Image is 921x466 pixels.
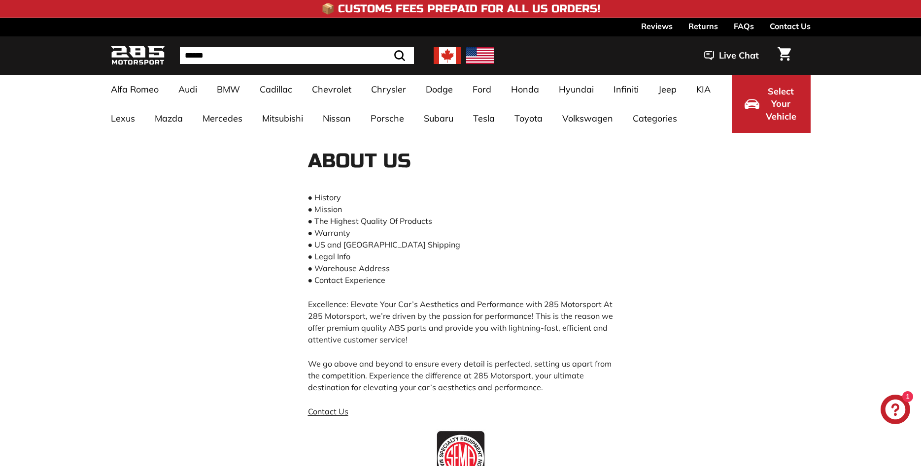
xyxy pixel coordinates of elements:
[321,3,600,15] h4: 📦 Customs Fees Prepaid for All US Orders!
[641,18,673,34] a: Reviews
[250,75,302,104] a: Cadillac
[416,75,463,104] a: Dodge
[169,75,207,104] a: Audi
[361,104,414,133] a: Porsche
[623,104,687,133] a: Categories
[878,395,913,427] inbox-online-store-chat: Shopify online store chat
[308,150,614,172] h1: About Us
[101,75,169,104] a: Alfa Romeo
[361,75,416,104] a: Chrysler
[691,43,772,68] button: Live Chat
[308,358,614,393] p: We go above and beyond to ensure every detail is perfected, setting us apart from the competition...
[463,104,505,133] a: Tesla
[252,104,313,133] a: Mitsubishi
[111,44,165,67] img: Logo_285_Motorsport_areodynamics_components
[313,104,361,133] a: Nissan
[549,75,604,104] a: Hyundai
[501,75,549,104] a: Honda
[764,85,798,123] span: Select Your Vehicle
[414,104,463,133] a: Subaru
[207,75,250,104] a: BMW
[686,75,720,104] a: KIA
[688,18,718,34] a: Returns
[772,39,797,72] a: Cart
[308,298,614,345] p: Excellence: Elevate Your Car’s Aesthetics and Performance with 285 Motorsport At 285 Motorsport, ...
[180,47,414,64] input: Search
[308,191,614,286] p: ● History ● Mission ● The Highest Quality Of Products ● Warranty ● US and [GEOGRAPHIC_DATA] Shipp...
[193,104,252,133] a: Mercedes
[145,104,193,133] a: Mazda
[648,75,686,104] a: Jeep
[719,49,759,62] span: Live Chat
[734,18,754,34] a: FAQs
[732,75,811,133] button: Select Your Vehicle
[463,75,501,104] a: Ford
[505,104,552,133] a: Toyota
[770,18,811,34] a: Contact Us
[308,406,348,416] a: Contact Us
[552,104,623,133] a: Volkswagen
[101,104,145,133] a: Lexus
[604,75,648,104] a: Infiniti
[302,75,361,104] a: Chevrolet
